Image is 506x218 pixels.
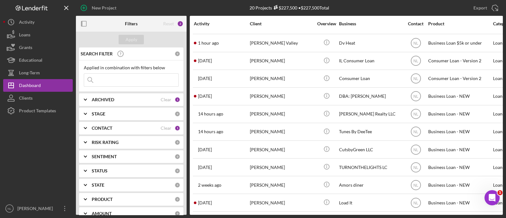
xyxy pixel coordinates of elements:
[19,66,40,81] div: Long-Term
[484,190,500,205] iframe: Intercom live chat
[92,97,114,102] b: ARCHIVED
[175,51,180,57] div: 0
[339,88,402,105] div: DBA: [PERSON_NAME]
[428,194,491,211] div: Business Loan - NEW
[339,141,402,158] div: CutsbyGreen LLC
[428,123,491,140] div: Business Loan - NEW
[339,194,402,211] div: Load It
[92,168,108,173] b: STATUS
[161,126,171,131] div: Clear
[428,177,491,193] div: Business Loan - NEW
[250,123,313,140] div: [PERSON_NAME]
[175,111,180,117] div: 0
[404,21,428,26] div: Contact
[119,35,144,44] button: Apply
[81,51,113,56] b: SEARCH FILTER
[161,97,171,102] div: Clear
[92,126,112,131] b: CONTACT
[175,182,180,188] div: 0
[339,106,402,122] div: [PERSON_NAME] Realty LLC
[413,59,418,63] text: NL
[19,16,34,30] div: Activity
[194,21,249,26] div: Activity
[92,154,117,159] b: SENTIMENT
[16,202,57,216] div: [PERSON_NAME]
[413,183,418,187] text: NL
[413,130,418,134] text: NL
[175,211,180,216] div: 0
[19,28,30,43] div: Loans
[198,94,212,99] time: 2025-09-22 23:13
[92,211,112,216] b: AMOUNT
[175,140,180,145] div: 0
[3,54,73,66] button: Educational
[125,21,138,26] b: Filters
[198,165,212,170] time: 2025-09-04 15:13
[3,66,73,79] button: Long-Term
[250,106,313,122] div: [PERSON_NAME]
[250,194,313,211] div: [PERSON_NAME]
[339,21,402,26] div: Business
[163,21,174,26] div: Reset
[175,97,180,103] div: 1
[250,53,313,69] div: [PERSON_NAME]
[473,2,487,14] div: Export
[3,104,73,117] button: Product Templates
[8,207,12,210] text: NL
[175,125,180,131] div: 1
[92,111,105,116] b: STAGE
[339,70,402,87] div: Consumer Loan
[198,129,223,134] time: 2025-09-23 15:01
[250,34,313,51] div: [PERSON_NAME] Valley
[250,70,313,87] div: [PERSON_NAME]
[198,76,212,81] time: 2025-09-22 19:56
[198,111,223,116] time: 2025-09-23 15:00
[428,88,491,105] div: Business Loan - NEW
[19,54,42,68] div: Educational
[19,79,41,93] div: Dashboard
[497,190,503,195] span: 1
[339,53,402,69] div: IL Consumer Loan
[413,201,418,205] text: NL
[428,159,491,176] div: Business Loan - NEW
[3,28,73,41] button: Loans
[3,16,73,28] button: Activity
[3,92,73,104] button: Clients
[428,53,491,69] div: Consumer Loan - Version 2
[428,141,491,158] div: Business Loan - NEW
[428,106,491,122] div: Business Loan - NEW
[3,41,73,54] button: Grants
[76,2,123,14] button: New Project
[428,34,491,51] div: Business Loan $5k or under
[177,21,183,27] div: 2
[3,79,73,92] button: Dashboard
[250,21,313,26] div: Client
[84,65,179,70] div: Applied in combination with filters below
[198,58,212,63] time: 2025-09-22 20:31
[413,41,418,46] text: NL
[250,141,313,158] div: [PERSON_NAME]
[339,123,402,140] div: Tunes By DeeTee
[92,2,116,14] div: New Project
[19,104,56,119] div: Product Templates
[126,35,137,44] div: Apply
[428,70,491,87] div: Consumer Loan - Version 2
[175,196,180,202] div: 0
[198,200,212,205] time: 2025-09-20 17:05
[413,94,418,99] text: NL
[198,40,219,46] time: 2025-09-24 04:22
[339,159,402,176] div: TURNONTHELIGHTS LC
[467,2,503,14] button: Export
[250,159,313,176] div: [PERSON_NAME]
[250,177,313,193] div: [PERSON_NAME]
[413,147,418,152] text: NL
[250,5,329,10] div: 20 Projects • $227,500 Total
